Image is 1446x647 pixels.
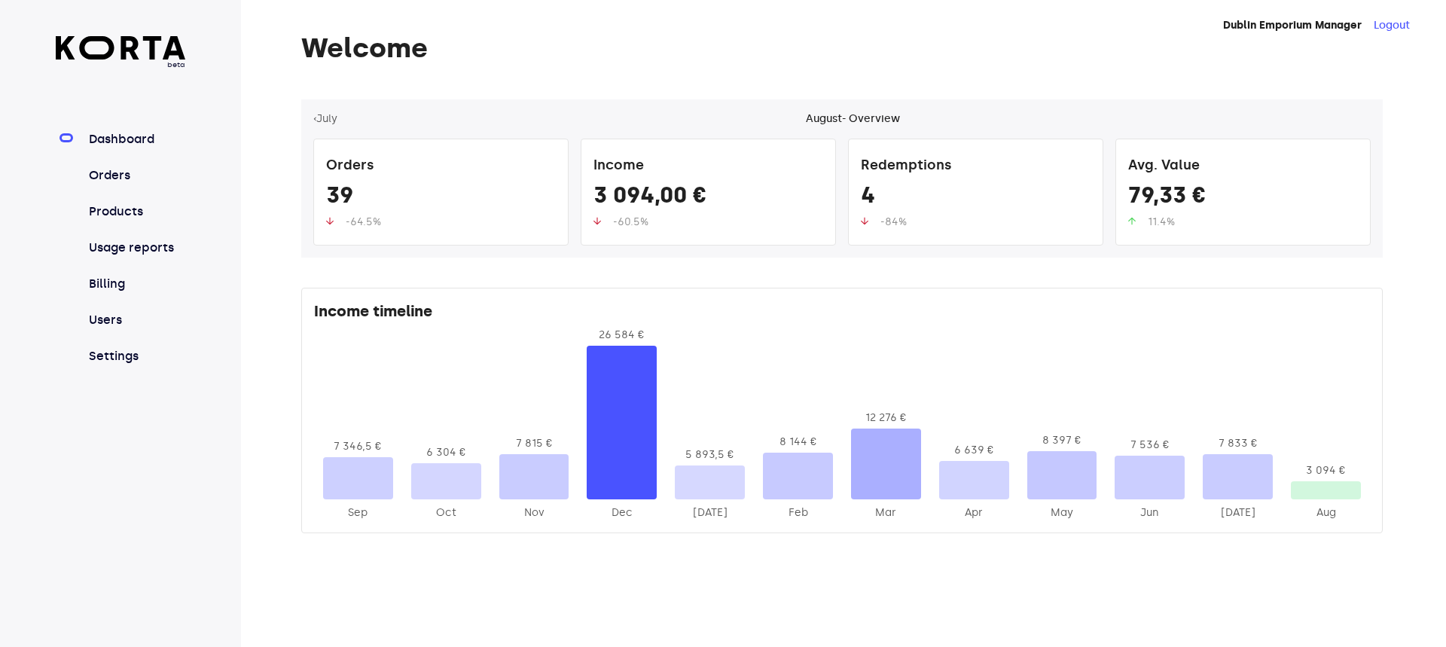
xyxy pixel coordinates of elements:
[593,217,601,225] img: up
[1115,438,1185,453] div: 7 536 €
[861,182,1091,215] div: 4
[1223,19,1362,32] strong: Dublin Emporium Manager
[593,182,823,215] div: 3 094,00 €
[86,239,186,257] a: Usage reports
[1027,505,1097,520] div: 2025-May
[939,443,1009,458] div: 6 639 €
[1374,18,1410,33] button: Logout
[326,151,556,182] div: Orders
[1128,151,1358,182] div: Avg. Value
[1027,433,1097,448] div: 8 397 €
[1203,505,1273,520] div: 2025-Jul
[323,505,393,520] div: 2024-Sep
[86,275,186,293] a: Billing
[86,130,186,148] a: Dashboard
[861,217,868,225] img: up
[323,439,393,454] div: 7 346,5 €
[499,505,569,520] div: 2024-Nov
[851,410,921,426] div: 12 276 €
[86,347,186,365] a: Settings
[326,217,334,225] img: up
[587,328,657,343] div: 26 584 €
[763,505,833,520] div: 2025-Feb
[880,215,907,228] span: -84%
[411,445,481,460] div: 6 304 €
[1128,182,1358,215] div: 79,33 €
[86,203,186,221] a: Products
[56,60,186,70] span: beta
[499,436,569,451] div: 7 815 €
[1291,505,1361,520] div: 2025-Aug
[861,151,1091,182] div: Redemptions
[86,166,186,185] a: Orders
[763,435,833,450] div: 8 144 €
[301,33,1383,63] h1: Welcome
[1203,436,1273,451] div: 7 833 €
[587,505,657,520] div: 2024-Dec
[411,505,481,520] div: 2024-Oct
[326,182,556,215] div: 39
[939,505,1009,520] div: 2025-Apr
[346,215,381,228] span: -64.5%
[313,111,337,127] button: ‹July
[675,505,745,520] div: 2025-Jan
[314,301,1370,328] div: Income timeline
[1128,217,1136,225] img: up
[56,36,186,60] img: Korta
[806,111,900,127] div: August - Overview
[86,311,186,329] a: Users
[1291,463,1361,478] div: 3 094 €
[613,215,648,228] span: -60.5%
[593,151,823,182] div: Income
[851,505,921,520] div: 2025-Mar
[56,36,186,70] a: beta
[1148,215,1175,228] span: 11.4%
[1115,505,1185,520] div: 2025-Jun
[675,447,745,462] div: 5 893,5 €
